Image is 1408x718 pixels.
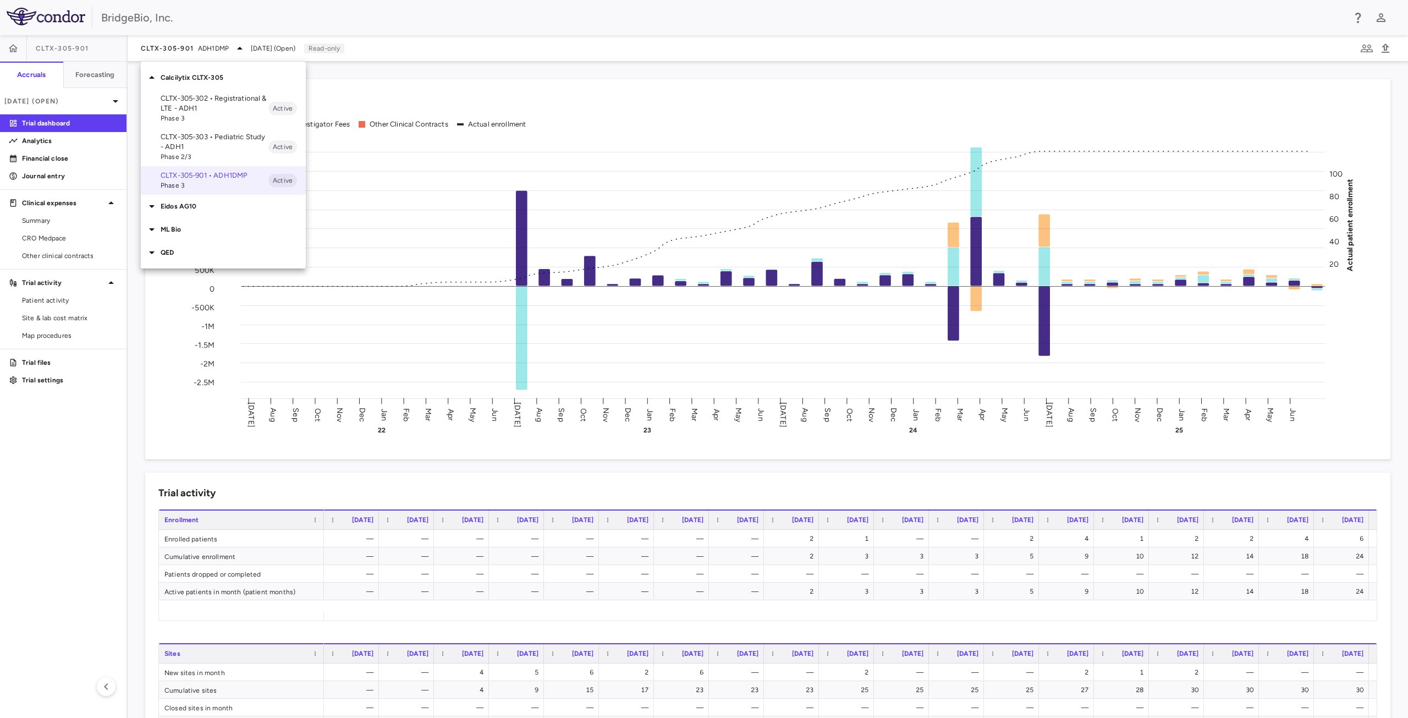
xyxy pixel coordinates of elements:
span: Phase 2/3 [161,152,268,162]
div: Calcilytix CLTX-305 [141,66,306,89]
span: Phase 3 [161,180,268,190]
div: CLTX-305-303 • Pediatric Study - ADH1Phase 2/3Active [141,128,306,166]
span: Phase 3 [161,113,268,123]
div: CLTX-305-302 • Registrational & LTE - ADH1Phase 3Active [141,89,306,128]
span: Active [268,103,297,113]
div: Eidos AG10 [141,195,306,218]
div: ML Bio [141,218,306,241]
p: CLTX-305-302 • Registrational & LTE - ADH1 [161,94,268,113]
p: ML Bio [161,224,306,234]
p: QED [161,248,306,257]
p: Eidos AG10 [161,201,306,211]
div: QED [141,241,306,264]
span: Active [268,142,297,152]
span: Active [268,176,297,185]
div: CLTX-305-901 • ADH1DMPPhase 3Active [141,166,306,195]
p: CLTX-305-303 • Pediatric Study - ADH1 [161,132,268,152]
p: Calcilytix CLTX-305 [161,73,306,83]
p: CLTX-305-901 • ADH1DMP [161,171,268,180]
